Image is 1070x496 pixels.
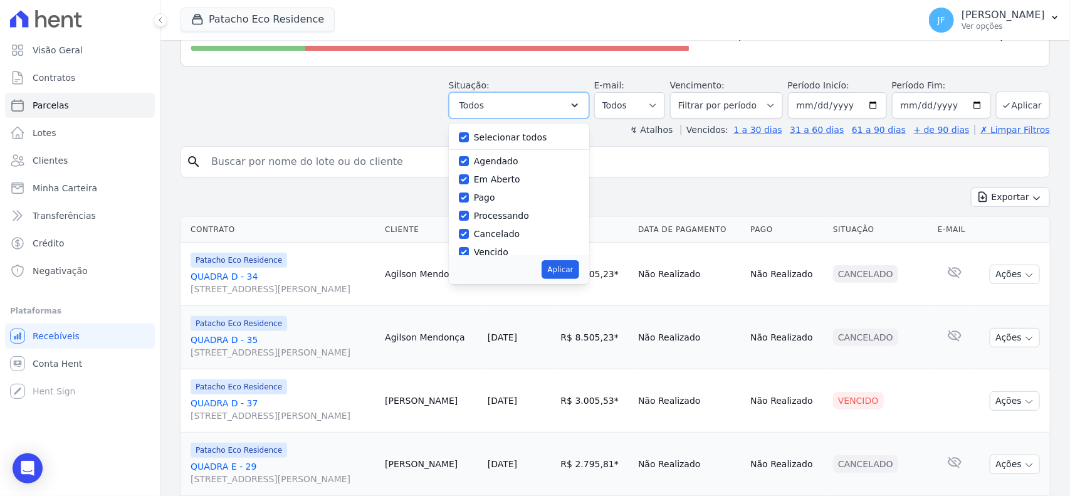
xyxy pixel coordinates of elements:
a: Crédito [5,231,155,256]
button: Ações [990,391,1040,411]
a: [DATE] [488,396,517,406]
a: Negativação [5,258,155,283]
button: Patacho Eco Residence [181,8,335,31]
th: E-mail [933,217,976,243]
span: Transferências [33,209,96,222]
a: [DATE] [488,332,517,342]
label: E-mail: [594,80,625,90]
a: Visão Geral [5,38,155,63]
th: Valor [556,217,634,243]
span: [STREET_ADDRESS][PERSON_NAME] [191,409,375,422]
a: 61 a 90 dias [852,125,906,135]
span: Patacho Eco Residence [191,379,287,394]
td: R$ 8.505,23 [556,306,634,369]
th: Situação [828,217,933,243]
label: Selecionar todos [474,132,547,142]
button: Ações [990,328,1040,347]
span: Minha Carteira [33,182,97,194]
td: R$ 2.795,81 [556,433,634,496]
th: Contrato [181,217,380,243]
label: Vencidos: [681,125,728,135]
div: Plataformas [10,303,150,319]
span: Recebíveis [33,330,80,342]
td: Não Realizado [745,369,828,433]
td: Não Realizado [745,306,828,369]
span: Contratos [33,71,75,84]
td: Não Realizado [633,306,745,369]
a: Clientes [5,148,155,173]
span: Lotes [33,127,56,139]
td: [PERSON_NAME] [380,369,483,433]
td: [PERSON_NAME] [380,433,483,496]
label: Situação: [449,80,490,90]
span: Visão Geral [33,44,83,56]
a: [DATE] [488,459,517,469]
button: Ações [990,265,1040,284]
label: Vencimento: [670,80,725,90]
td: R$ 8.505,23 [556,243,634,306]
a: Recebíveis [5,324,155,349]
a: QUADRA D - 34[STREET_ADDRESS][PERSON_NAME] [191,270,375,295]
label: Período Fim: [892,79,991,92]
button: Aplicar [996,92,1050,119]
label: Pago [474,193,495,203]
td: Não Realizado [633,243,745,306]
button: JF [PERSON_NAME] Ver opções [919,3,1070,38]
label: Período Inicío: [788,80,849,90]
span: Negativação [33,265,88,277]
span: [STREET_ADDRESS][PERSON_NAME] [191,283,375,295]
a: Transferências [5,203,155,228]
span: Conta Hent [33,357,82,370]
button: Todos [449,92,589,119]
div: Cancelado [833,455,898,473]
div: Open Intercom Messenger [13,453,43,483]
label: Vencido [474,247,508,257]
span: [STREET_ADDRESS][PERSON_NAME] [191,473,375,485]
a: QUADRA D - 35[STREET_ADDRESS][PERSON_NAME] [191,334,375,359]
a: Conta Hent [5,351,155,376]
div: Vencido [833,392,884,409]
span: Todos [459,98,484,113]
div: Cancelado [833,329,898,346]
a: Minha Carteira [5,176,155,201]
div: Cancelado [833,265,898,283]
label: Agendado [474,156,518,166]
input: Buscar por nome do lote ou do cliente [204,149,1044,174]
i: search [186,154,201,169]
button: Exportar [971,187,1050,207]
th: Pago [745,217,828,243]
button: Ações [990,455,1040,474]
p: [PERSON_NAME] [962,9,1045,21]
p: Ver opções [962,21,1045,31]
span: Clientes [33,154,68,167]
span: JF [938,16,945,24]
td: Não Realizado [633,369,745,433]
label: Cancelado [474,229,520,239]
a: QUADRA E - 29[STREET_ADDRESS][PERSON_NAME] [191,460,375,485]
a: + de 90 dias [914,125,970,135]
span: Patacho Eco Residence [191,316,287,331]
label: Em Aberto [474,174,520,184]
a: Lotes [5,120,155,145]
label: ↯ Atalhos [630,125,673,135]
label: Processando [474,211,529,221]
th: Data de Pagamento [633,217,745,243]
button: Aplicar [542,260,579,279]
td: Não Realizado [745,433,828,496]
a: Contratos [5,65,155,90]
span: Parcelas [33,99,69,112]
td: R$ 3.005,53 [556,369,634,433]
span: Patacho Eco Residence [191,253,287,268]
td: Agilson Mendonça [380,243,483,306]
span: Patacho Eco Residence [191,443,287,458]
span: Crédito [33,237,65,250]
a: 31 a 60 dias [790,125,844,135]
td: Agilson Mendonça [380,306,483,369]
td: Não Realizado [633,433,745,496]
a: ✗ Limpar Filtros [975,125,1050,135]
a: Parcelas [5,93,155,118]
span: [STREET_ADDRESS][PERSON_NAME] [191,346,375,359]
th: Cliente [380,217,483,243]
td: Não Realizado [745,243,828,306]
a: QUADRA D - 37[STREET_ADDRESS][PERSON_NAME] [191,397,375,422]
